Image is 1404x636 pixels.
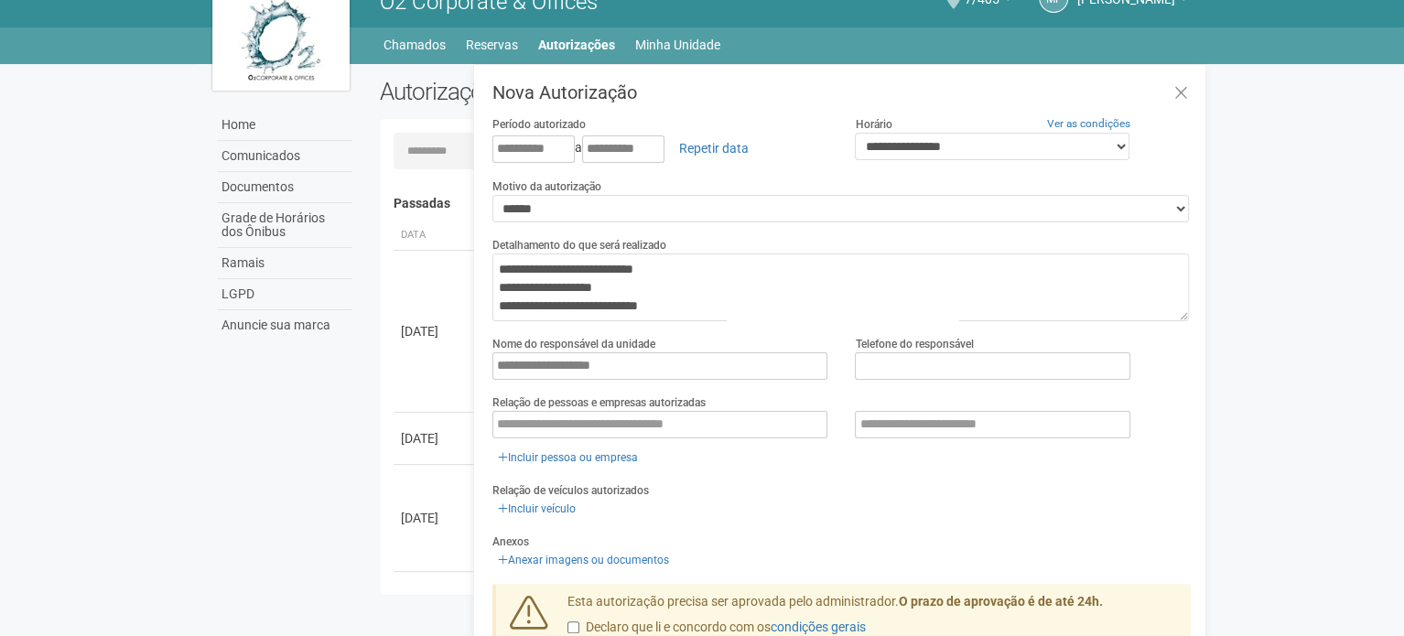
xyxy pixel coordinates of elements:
strong: O prazo de aprovação é de até 24h. [899,594,1103,609]
label: Detalhamento do que será realizado [492,237,666,253]
a: Chamados [383,32,446,58]
label: Telefone do responsável [855,336,973,352]
a: LGPD [217,279,352,310]
a: Reservas [466,32,518,58]
label: Período autorizado [492,116,586,133]
label: Horário [855,116,891,133]
div: a [492,133,828,164]
a: Repetir data [667,133,761,164]
a: Incluir veículo [492,499,581,519]
a: Ver as condições [1047,117,1130,130]
a: Documentos [217,172,352,203]
h2: Autorizações [380,78,772,105]
div: [DATE] [401,509,469,527]
a: Anexar imagens ou documentos [492,550,675,570]
a: Ramais [217,248,352,279]
input: Declaro que li e concordo com oscondições gerais [567,621,579,633]
a: condições gerais [771,620,866,634]
div: [DATE] [401,322,469,340]
a: Autorizações [538,32,615,58]
label: Relação de veículos autorizados [492,482,649,499]
a: Grade de Horários dos Ônibus [217,203,352,248]
label: Anexos [492,534,529,550]
h4: Passadas [394,197,1178,210]
a: Incluir pessoa ou empresa [492,447,643,468]
a: Anuncie sua marca [217,310,352,340]
label: Relação de pessoas e empresas autorizadas [492,394,706,411]
div: [DATE] [401,429,469,447]
a: Comunicados [217,141,352,172]
th: Data [394,221,476,251]
h3: Nova Autorização [492,83,1191,102]
label: Motivo da autorização [492,178,601,195]
a: Home [217,110,352,141]
label: Nome do responsável da unidade [492,336,655,352]
a: Minha Unidade [635,32,720,58]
